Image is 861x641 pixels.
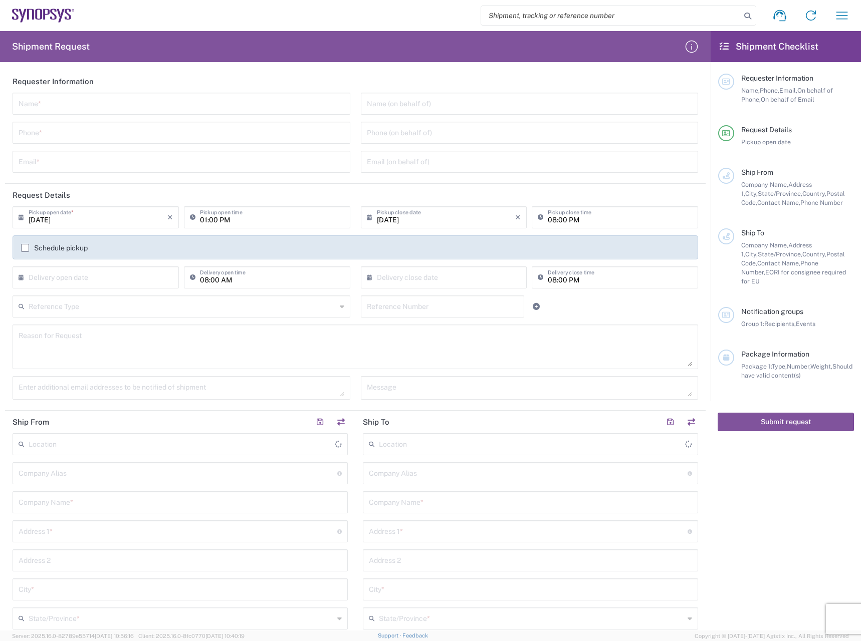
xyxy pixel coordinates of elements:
span: Package Information [741,350,809,358]
span: On behalf of Email [761,96,814,103]
span: Phone, [760,87,779,94]
span: Events [796,320,815,328]
span: Contact Name, [757,199,800,206]
span: Country, [802,250,826,258]
input: Shipment, tracking or reference number [481,6,741,25]
i: × [167,209,173,225]
span: City, [745,190,758,197]
span: Contact Name, [757,259,800,267]
span: Ship To [741,229,764,237]
i: × [515,209,521,225]
span: Country, [802,190,826,197]
span: Requester Information [741,74,813,82]
h2: Requester Information [13,77,94,87]
span: Package 1: [741,363,772,370]
h2: Request Details [13,190,70,200]
span: City, [745,250,758,258]
span: Name, [741,87,760,94]
span: Client: 2025.16.0-8fc0770 [138,633,245,639]
span: EORI for consignee required for EU [741,268,846,285]
span: Weight, [810,363,832,370]
h2: Shipment Request [12,41,90,53]
span: [DATE] 10:40:19 [205,633,245,639]
span: Phone Number [800,199,843,206]
label: Schedule pickup [21,244,88,252]
span: State/Province, [758,190,802,197]
span: Number, [787,363,810,370]
span: State/Province, [758,250,802,258]
button: Submit request [718,413,854,431]
span: [DATE] 10:56:16 [95,633,134,639]
span: Company Name, [741,241,788,249]
h2: Ship From [13,417,49,427]
a: Feedback [402,632,428,638]
a: Support [378,632,403,638]
h2: Shipment Checklist [720,41,818,53]
span: Company Name, [741,181,788,188]
span: Email, [779,87,797,94]
span: Group 1: [741,320,764,328]
span: Copyright © [DATE]-[DATE] Agistix Inc., All Rights Reserved [695,631,849,640]
span: Recipients, [764,320,796,328]
span: Server: 2025.16.0-82789e55714 [12,633,134,639]
h2: Ship To [363,417,389,427]
a: Add Reference [529,299,543,313]
span: Ship From [741,168,773,176]
span: Request Details [741,126,792,134]
span: Type, [772,363,787,370]
span: Pickup open date [741,138,791,146]
span: Notification groups [741,307,803,315]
